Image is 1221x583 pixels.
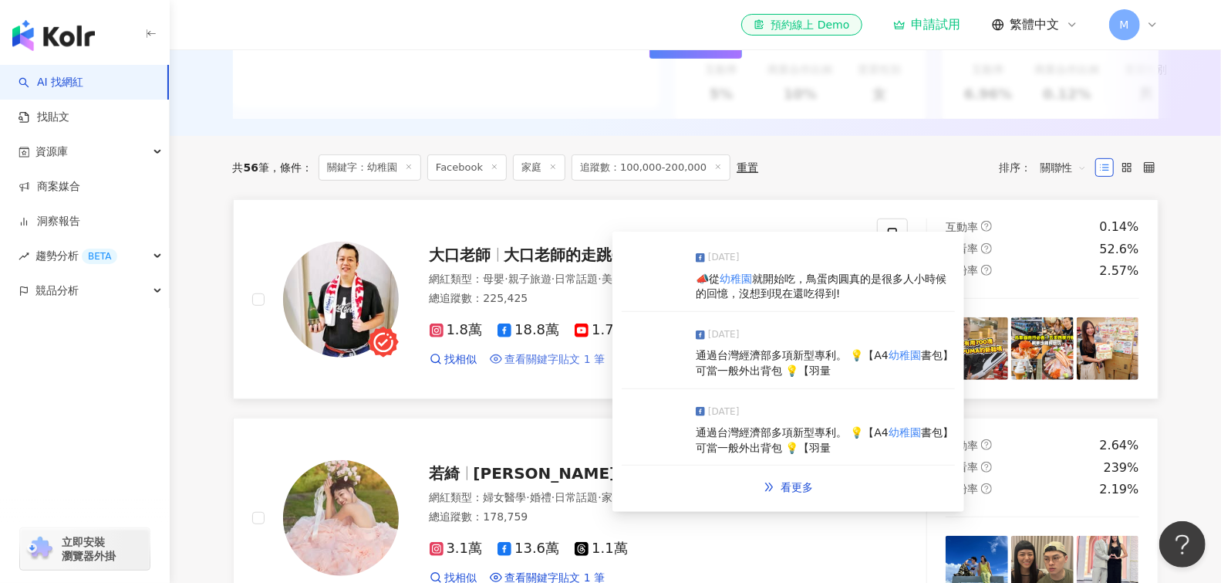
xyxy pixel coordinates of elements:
[505,273,508,285] span: ·
[720,273,752,285] mark: 幼稚園
[430,510,859,525] div: 總追蹤數 ： 178,759
[20,528,150,570] a: chrome extension立即安裝 瀏覽器外掛
[233,161,269,174] div: 共 筆
[622,407,683,453] img: post-image
[598,273,601,285] span: ·
[981,243,992,254] span: question-circle
[474,464,617,483] span: [PERSON_NAME]
[283,242,399,358] img: KOL Avatar
[530,491,551,503] span: 婚禮
[981,462,992,473] span: question-circle
[445,352,477,368] span: 找相似
[498,541,559,557] span: 13.6萬
[490,352,605,368] a: 查看關鍵字貼文 1 筆
[551,491,555,503] span: ·
[981,221,992,232] span: question-circle
[430,272,859,287] div: 網紅類型 ：
[19,179,80,195] a: 商案媒合
[35,134,68,169] span: 資源庫
[1000,155,1095,180] div: 排序：
[946,317,1008,380] img: post-image
[708,405,740,420] span: [DATE]
[696,349,953,377] span: 書包】可當一般外出背包 💡【羽量
[505,352,605,368] span: 查看關鍵字貼文 1 筆
[754,17,849,32] div: 預約線上 Demo
[430,490,859,506] div: 網紅類型 ：
[696,349,889,361] span: 通過台灣經濟部多項新型專利。 💡【A4
[427,154,507,181] span: Facebook
[484,273,505,285] span: 母嬰
[1100,481,1139,498] div: 2.19%
[19,110,69,125] a: 找貼文
[555,273,598,285] span: 日常話題
[484,491,527,503] span: 婦女醫學
[889,426,921,439] mark: 幼稚園
[737,161,758,174] div: 重置
[1041,155,1087,180] span: 關聯性
[946,221,978,233] span: 互動率
[555,491,598,503] span: 日常話題
[708,250,740,266] span: [DATE]
[1011,317,1074,380] img: post-image
[981,483,992,494] span: question-circle
[19,251,29,262] span: rise
[283,460,399,576] img: KOL Avatar
[764,482,774,493] span: double-right
[1100,437,1139,454] div: 2.64%
[602,273,623,285] span: 美食
[1100,263,1139,280] div: 2.57%
[893,17,961,32] a: 申請試用
[696,426,889,439] span: 通過台灣經濟部多項新型專利。 💡【A4
[575,322,628,338] span: 1.7萬
[622,253,683,299] img: post-image
[1104,459,1139,476] div: 239%
[430,322,483,338] span: 1.8萬
[598,491,601,503] span: ·
[747,472,829,503] a: double-right看更多
[527,491,530,503] span: ·
[696,426,953,454] span: 書包】可當一般外出背包 💡【羽量
[622,330,683,376] img: post-image
[233,199,1159,399] a: KOL Avatar大口老師大口老師的走跳學堂勸吃1分鐘網紅類型：母嬰·親子旅遊·日常話題·美食·運動·旅遊總追蹤數：225,4251.8萬18.8萬1.7萬1,724找相似查看關鍵字貼文 1 ...
[508,273,551,285] span: 親子旅遊
[1077,317,1139,380] img: post-image
[498,322,559,338] span: 18.8萬
[25,537,55,561] img: chrome extension
[35,273,79,308] span: 競品分析
[269,161,312,174] span: 條件 ：
[572,154,730,181] span: 追蹤數：100,000-200,000
[1010,16,1060,33] span: 繁體中文
[430,464,460,483] span: 若綺
[82,249,117,264] div: BETA
[1100,241,1139,258] div: 52.6%
[981,439,992,450] span: question-circle
[708,327,740,343] span: [DATE]
[35,239,117,273] span: 趨勢分析
[319,154,421,181] span: 關鍵字：幼稚園
[430,246,491,264] span: 大口老師
[244,161,258,174] span: 56
[1100,219,1139,236] div: 0.14%
[575,541,628,557] span: 1.1萬
[430,541,483,557] span: 3.1萬
[504,246,643,264] span: 大口老師的走跳學堂
[1119,16,1128,33] span: M
[430,352,477,368] a: 找相似
[62,535,116,563] span: 立即安裝 瀏覽器外掛
[981,265,992,276] span: question-circle
[889,349,921,361] mark: 幼稚園
[19,75,83,90] a: searchAI 找網紅
[1159,521,1206,568] iframe: Help Scout Beacon - Open
[430,291,859,307] div: 總追蹤數 ： 225,425
[12,20,95,51] img: logo
[602,491,623,503] span: 家庭
[551,273,555,285] span: ·
[741,14,862,36] a: 預約線上 Demo
[513,154,565,181] span: 家庭
[781,481,813,493] span: 看更多
[696,273,720,285] span: 📣從
[19,214,80,229] a: 洞察報告
[696,273,946,300] span: 就開始吃，鳥蛋肉圓真的是很多人小時候的回憶，沒想到現在還吃得到!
